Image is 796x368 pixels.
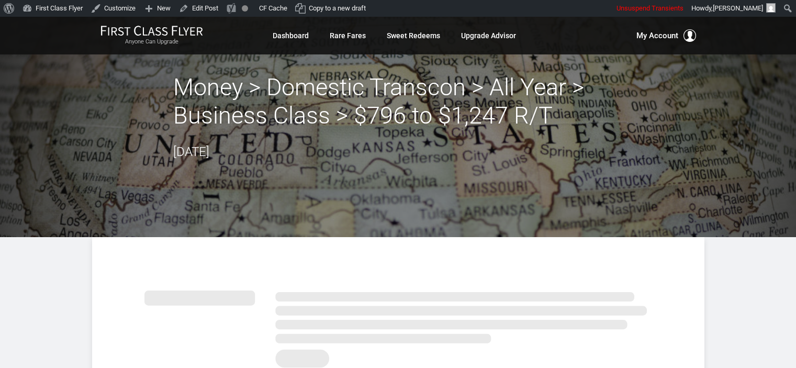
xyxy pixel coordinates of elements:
[461,26,516,45] a: Upgrade Advisor
[173,73,623,130] h2: Money > Domestic Transcon > All Year > Business Class > $796 to $1,247 R/T
[100,25,203,36] img: First Class Flyer
[636,29,696,42] button: My Account
[330,26,366,45] a: Rare Fares
[273,26,309,45] a: Dashboard
[173,144,209,159] time: [DATE]
[616,4,683,12] span: Unsuspend Transients
[100,38,203,46] small: Anyone Can Upgrade
[387,26,440,45] a: Sweet Redeems
[100,25,203,46] a: First Class FlyerAnyone Can Upgrade
[636,29,678,42] span: My Account
[713,4,763,12] span: [PERSON_NAME]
